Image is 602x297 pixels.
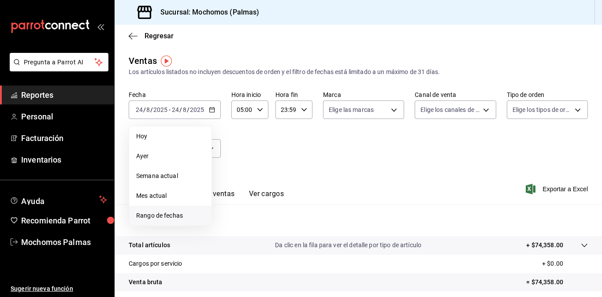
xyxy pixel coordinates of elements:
[323,92,404,98] label: Marca
[10,53,108,71] button: Pregunta a Parrot AI
[136,152,204,161] span: Ayer
[171,106,179,113] input: --
[146,106,150,113] input: --
[21,111,107,123] span: Personal
[129,67,588,77] div: Los artículos listados no incluyen descuentos de orden y el filtro de fechas está limitado a un m...
[136,171,204,181] span: Semana actual
[21,215,107,226] span: Recomienda Parrot
[21,236,107,248] span: Mochomos Palmas
[129,92,221,98] label: Fecha
[329,105,374,114] span: Elige las marcas
[21,89,107,101] span: Reportes
[135,106,143,113] input: --
[182,106,187,113] input: --
[21,132,107,144] span: Facturación
[513,105,572,114] span: Elige los tipos de orden
[97,23,104,30] button: open_drawer_menu
[249,189,284,204] button: Ver cargos
[231,92,268,98] label: Hora inicio
[190,106,204,113] input: ----
[153,106,168,113] input: ----
[542,259,588,268] p: + $0.00
[21,194,96,205] span: Ayuda
[507,92,588,98] label: Tipo de orden
[129,241,170,250] p: Total artículos
[129,259,182,268] p: Cargos por servicio
[526,241,563,250] p: + $74,358.00
[179,106,182,113] span: /
[24,58,95,67] span: Pregunta a Parrot AI
[275,241,421,250] p: Da clic en la fila para ver el detalle por tipo de artículo
[275,92,312,98] label: Hora fin
[420,105,479,114] span: Elige los canales de venta
[136,191,204,200] span: Mes actual
[153,7,260,18] h3: Sucursal: Mochomos (Palmas)
[129,278,162,287] p: Venta bruta
[129,54,157,67] div: Ventas
[200,189,235,204] button: Ver ventas
[161,56,172,67] img: Tooltip marker
[136,132,204,141] span: Hoy
[143,189,284,204] div: navigation tabs
[528,184,588,194] button: Exportar a Excel
[11,284,107,293] span: Sugerir nueva función
[187,106,190,113] span: /
[129,32,174,40] button: Regresar
[145,32,174,40] span: Regresar
[415,92,496,98] label: Canal de venta
[21,154,107,166] span: Inventarios
[150,106,153,113] span: /
[136,211,204,220] span: Rango de fechas
[143,106,146,113] span: /
[129,215,588,226] p: Resumen
[6,64,108,73] a: Pregunta a Parrot AI
[169,106,171,113] span: -
[526,278,588,287] p: = $74,358.00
